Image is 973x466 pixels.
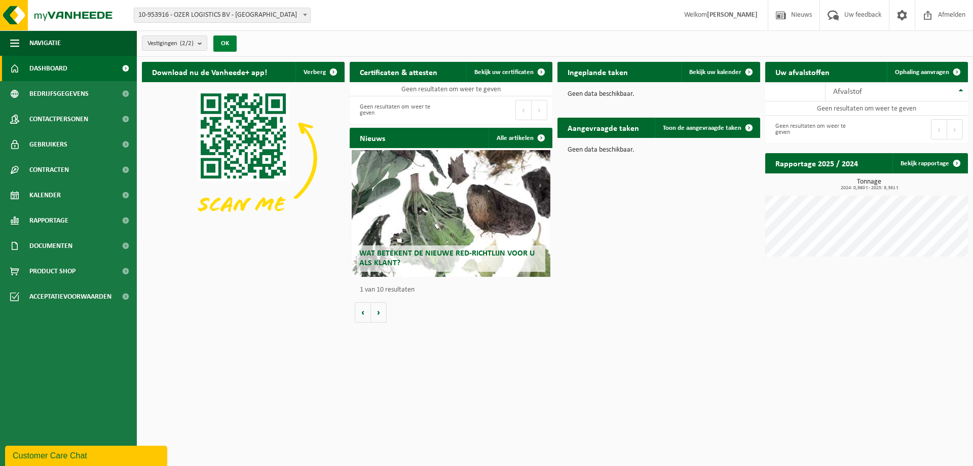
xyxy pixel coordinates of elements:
[515,100,532,120] button: Previous
[29,132,67,157] span: Gebruikers
[29,30,61,56] span: Navigatie
[355,99,446,121] div: Geen resultaten om weer te geven
[765,101,968,116] td: Geen resultaten om weer te geven
[350,128,395,148] h2: Nieuws
[568,91,750,98] p: Geen data beschikbaar.
[134,8,310,22] span: 10-953916 - OZER LOGISTICS BV - ROTTERDAM
[29,106,88,132] span: Contactpersonen
[489,128,551,148] a: Alle artikelen
[557,118,649,137] h2: Aangevraagde taken
[355,302,371,322] button: Vorige
[29,284,111,309] span: Acceptatievoorwaarden
[142,82,345,234] img: Download de VHEPlus App
[295,62,344,82] button: Verberg
[142,35,207,51] button: Vestigingen(2/2)
[770,186,968,191] span: 2024: 0,980 t - 2025: 9,361 t
[557,62,638,82] h2: Ingeplande taken
[947,119,963,139] button: Next
[833,88,862,96] span: Afvalstof
[29,56,67,81] span: Dashboard
[29,233,72,259] span: Documenten
[765,62,840,82] h2: Uw afvalstoffen
[931,119,947,139] button: Previous
[892,153,967,173] a: Bekijk rapportage
[681,62,759,82] a: Bekijk uw kalender
[142,62,277,82] h2: Download nu de Vanheede+ app!
[371,302,387,322] button: Volgende
[466,62,551,82] a: Bekijk uw certificaten
[707,11,758,19] strong: [PERSON_NAME]
[568,147,750,154] p: Geen data beschikbaar.
[532,100,547,120] button: Next
[689,69,741,76] span: Bekijk uw kalender
[352,150,550,277] a: Wat betekent de nieuwe RED-richtlijn voor u als klant?
[147,36,194,51] span: Vestigingen
[29,208,68,233] span: Rapportage
[304,69,326,76] span: Verberg
[5,444,169,466] iframe: chat widget
[29,183,61,208] span: Kalender
[663,125,741,131] span: Toon de aangevraagde taken
[765,153,868,173] h2: Rapportage 2025 / 2024
[29,81,89,106] span: Bedrijfsgegevens
[29,157,69,183] span: Contracten
[350,62,447,82] h2: Certificaten & attesten
[29,259,76,284] span: Product Shop
[770,118,862,140] div: Geen resultaten om weer te geven
[213,35,237,52] button: OK
[360,286,547,294] p: 1 van 10 resultaten
[359,249,535,267] span: Wat betekent de nieuwe RED-richtlijn voor u als klant?
[474,69,534,76] span: Bekijk uw certificaten
[134,8,311,23] span: 10-953916 - OZER LOGISTICS BV - ROTTERDAM
[180,40,194,47] count: (2/2)
[895,69,949,76] span: Ophaling aanvragen
[350,82,552,96] td: Geen resultaten om weer te geven
[770,178,968,191] h3: Tonnage
[887,62,967,82] a: Ophaling aanvragen
[655,118,759,138] a: Toon de aangevraagde taken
